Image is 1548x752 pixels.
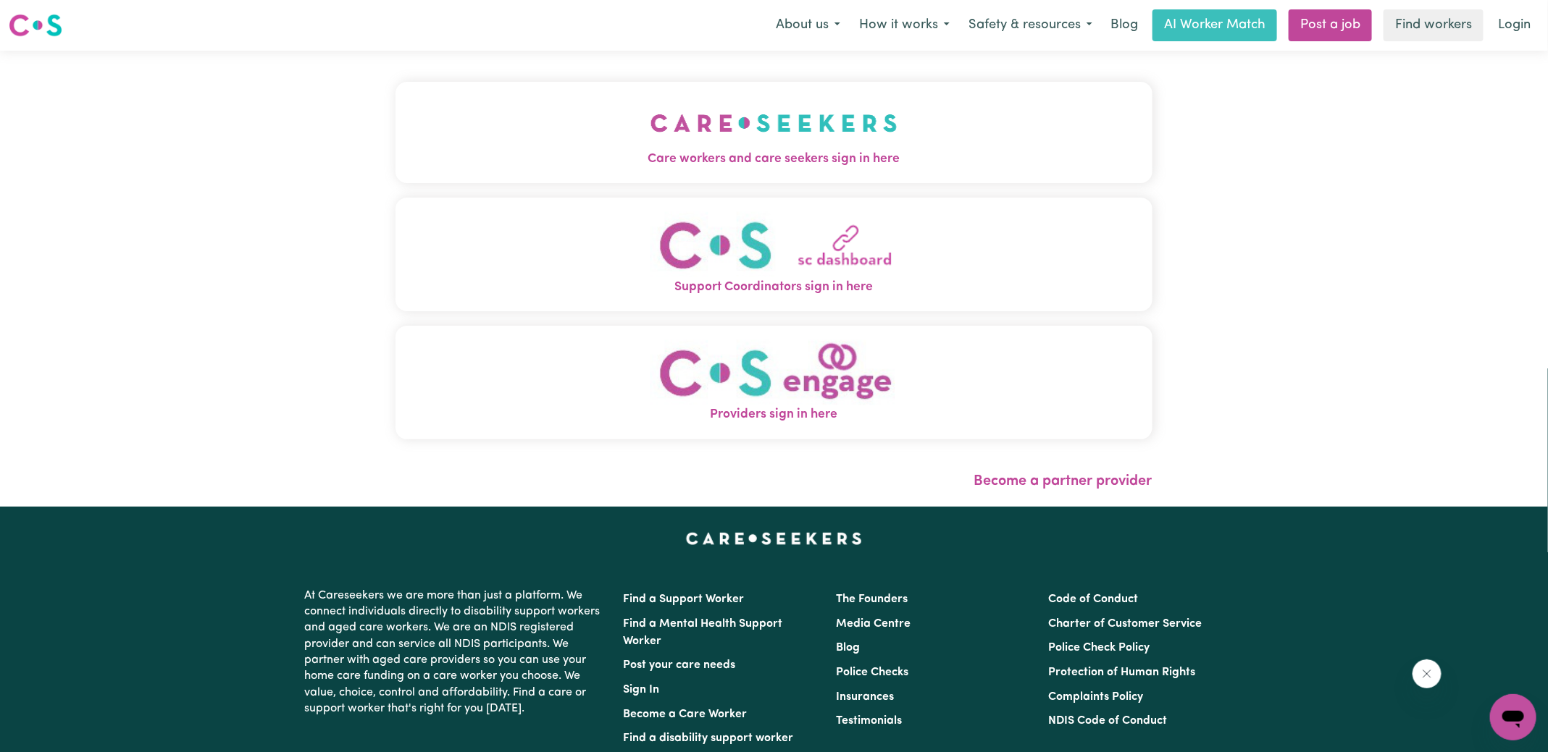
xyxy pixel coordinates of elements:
button: Support Coordinators sign in here [396,198,1152,311]
a: The Founders [836,593,908,605]
button: Care workers and care seekers sign in here [396,82,1152,183]
a: Login [1489,9,1539,41]
span: Providers sign in here [396,405,1152,424]
a: Find a Support Worker [624,593,745,605]
a: Post your care needs [624,659,736,671]
span: Support Coordinators sign in here [396,278,1152,297]
a: Become a Care Worker [624,709,748,720]
a: Police Checks [836,667,908,678]
a: Careseekers home page [686,533,862,544]
a: Find a disability support worker [624,732,794,744]
a: NDIS Code of Conduct [1048,715,1167,727]
img: Careseekers logo [9,12,62,38]
a: Code of Conduct [1048,593,1138,605]
a: Blog [1102,9,1147,41]
a: Insurances [836,691,894,703]
iframe: Button to launch messaging window [1490,694,1536,740]
a: Find a Mental Health Support Worker [624,618,783,647]
button: Safety & resources [959,10,1102,41]
button: How it works [850,10,959,41]
p: At Careseekers we are more than just a platform. We connect individuals directly to disability su... [305,582,606,723]
a: Blog [836,642,860,654]
a: Post a job [1289,9,1372,41]
a: Charter of Customer Service [1048,618,1202,630]
span: Need any help? [9,10,88,22]
a: Find workers [1384,9,1484,41]
iframe: Close message [1413,659,1442,688]
a: Become a partner provider [974,474,1152,489]
a: Police Check Policy [1048,642,1150,654]
a: Testimonials [836,715,902,727]
button: About us [766,10,850,41]
span: Care workers and care seekers sign in here [396,150,1152,169]
a: Careseekers logo [9,9,62,42]
a: Sign In [624,684,660,696]
button: Providers sign in here [396,326,1152,439]
a: AI Worker Match [1152,9,1277,41]
a: Protection of Human Rights [1048,667,1195,678]
a: Media Centre [836,618,911,630]
a: Complaints Policy [1048,691,1143,703]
